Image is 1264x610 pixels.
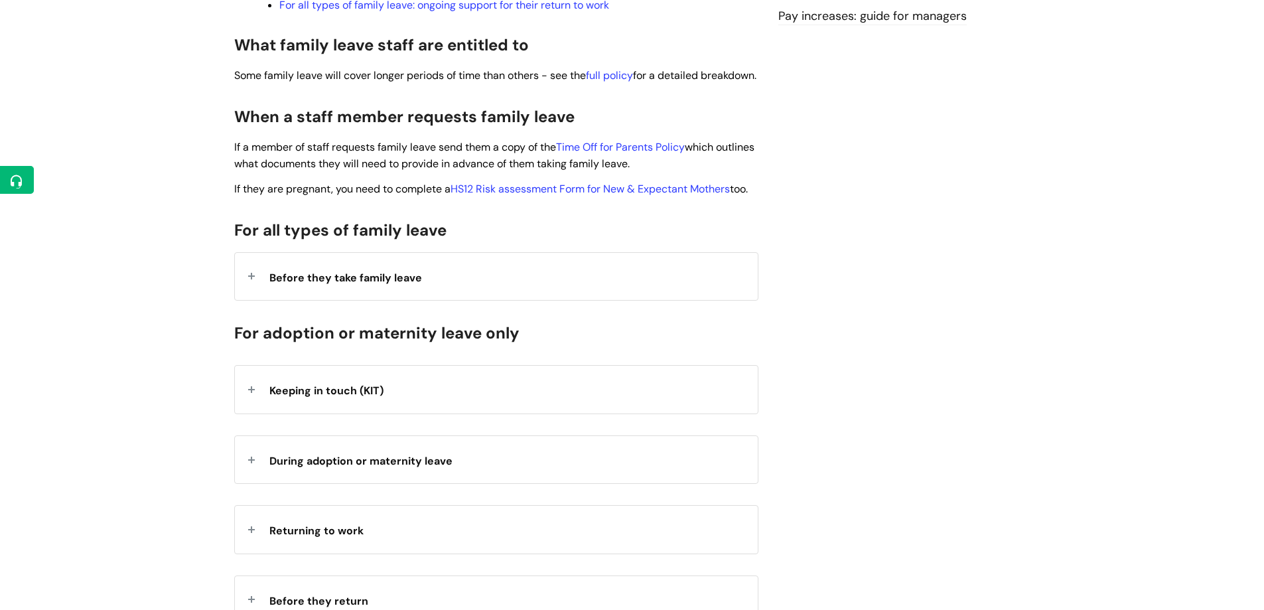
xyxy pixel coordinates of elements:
span: During adoption or maternity leave [269,454,453,468]
span: Some family leave will cover longer periods of time than others - see the for a detailed breakdown. [234,68,756,82]
span: Before they take family leave [269,271,422,285]
span: For all types of family leave [234,220,447,240]
span: Before they return [269,594,368,608]
span: For adoption or maternity leave only [234,323,520,343]
a: Time Off for Parents Policy [556,140,685,154]
a: full policy [586,68,633,82]
a: HS12 Risk assessment Form for New & Expectant Mothers [451,182,730,196]
span: Keeping in touch (KIT) [269,384,384,398]
span: If they are pregnant, you need to complete a too. [234,182,748,196]
span: When a staff member requests family leave [234,106,575,127]
span: If a member of staff requests family leave send them a copy of the which outlines what documents ... [234,140,754,171]
span: Returning to work [269,524,364,538]
span: What family leave staff are entitled to [234,35,529,55]
a: Pay increases: guide for managers [778,8,967,25]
